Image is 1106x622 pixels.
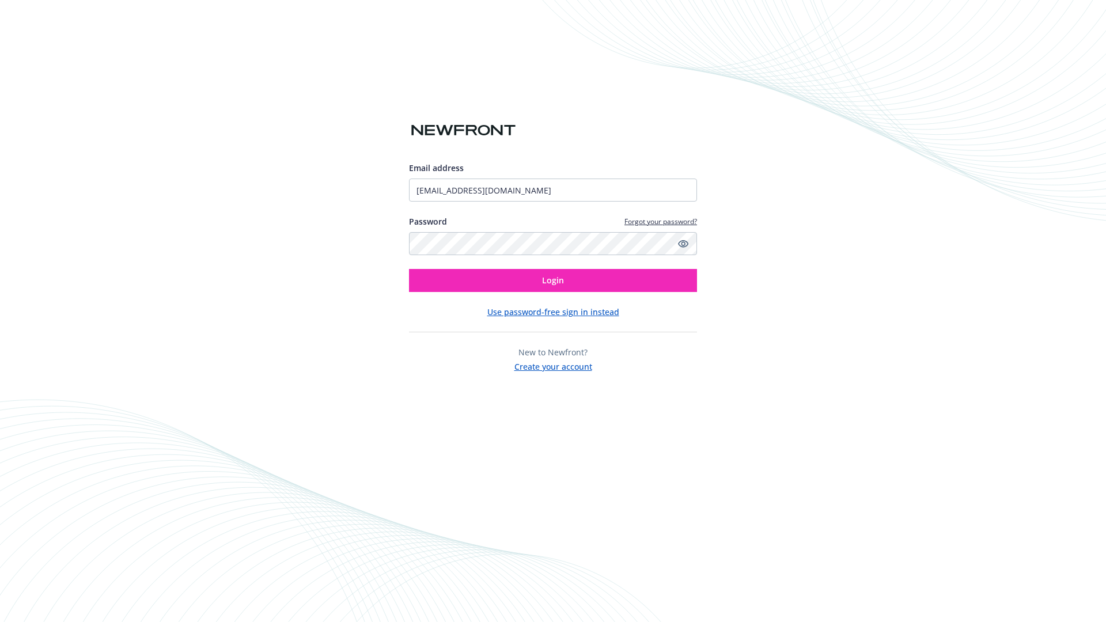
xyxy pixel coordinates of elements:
[409,215,447,227] label: Password
[409,179,697,202] input: Enter your email
[409,120,518,141] img: Newfront logo
[409,269,697,292] button: Login
[409,232,697,255] input: Enter your password
[518,347,588,358] span: New to Newfront?
[514,358,592,373] button: Create your account
[487,306,619,318] button: Use password-free sign in instead
[676,237,690,251] a: Show password
[409,162,464,173] span: Email address
[624,217,697,226] a: Forgot your password?
[542,275,564,286] span: Login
